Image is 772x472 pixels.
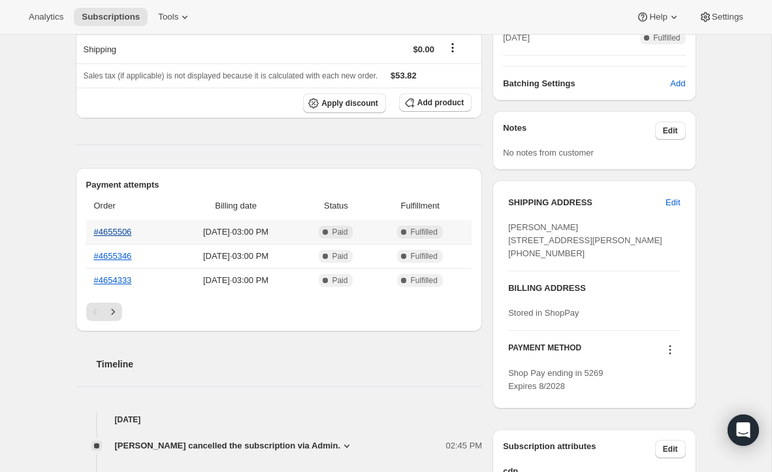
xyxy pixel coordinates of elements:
span: [PERSON_NAME] [STREET_ADDRESS][PERSON_NAME] [PHONE_NUMBER] [508,222,662,258]
span: [DATE] · 03:00 PM [176,250,295,263]
h2: Payment attempts [86,178,472,192]
span: Apply discount [321,98,378,109]
button: Edit [655,440,686,458]
button: Add [662,73,693,94]
h3: PAYMENT METHOD [508,343,581,360]
span: [DATE] · 03:00 PM [176,274,295,287]
span: Paid [332,227,347,237]
span: Fulfillment [376,199,464,212]
span: Edit [663,126,678,136]
button: [PERSON_NAME] cancelled the subscription via Admin. [115,439,354,452]
span: 02:45 PM [446,439,483,452]
th: Shipping [76,35,259,63]
span: [DATE] [503,31,530,44]
h3: BILLING ADDRESS [508,282,680,295]
span: Edit [666,196,680,209]
span: Billing date [176,199,295,212]
nav: Pagination [86,303,472,321]
span: Edit [663,444,678,454]
span: Fulfilled [653,33,680,43]
div: Open Intercom Messenger [728,414,759,446]
span: Status [304,199,368,212]
span: Fulfilled [410,227,437,237]
span: $53.82 [391,71,417,80]
span: Analytics [29,12,63,22]
button: Next [104,303,122,321]
button: Apply discount [303,93,386,113]
h2: Timeline [97,358,483,371]
span: No notes from customer [503,148,594,158]
button: Settings [691,8,751,26]
span: Tools [158,12,178,22]
button: Tools [150,8,199,26]
span: Fulfilled [410,251,437,261]
button: Add product [399,93,472,112]
h4: [DATE] [76,413,483,426]
a: #4655346 [94,251,132,261]
span: Fulfilled [410,275,437,286]
span: Subscriptions [82,12,140,22]
a: #4654333 [94,275,132,285]
button: Edit [655,122,686,140]
span: [PERSON_NAME] cancelled the subscription via Admin. [115,439,341,452]
span: $0.00 [413,44,434,54]
h6: Batching Settings [503,77,670,90]
button: Help [628,8,688,26]
span: Shop Pay ending in 5269 Expires 8/2028 [508,368,603,391]
span: Settings [712,12,743,22]
button: Analytics [21,8,71,26]
a: #4655506 [94,227,132,237]
span: Add product [417,97,464,108]
span: Paid [332,251,347,261]
h3: Notes [503,122,655,140]
span: Add [670,77,685,90]
span: [DATE] · 03:00 PM [176,226,295,239]
span: Stored in ShopPay [508,308,579,318]
th: Order [86,192,172,220]
button: Subscriptions [74,8,148,26]
h3: SHIPPING ADDRESS [508,196,666,209]
span: Paid [332,275,347,286]
button: Edit [658,192,688,213]
span: Help [649,12,667,22]
h3: Subscription attributes [503,440,655,458]
button: Shipping actions [442,41,463,55]
span: Sales tax (if applicable) is not displayed because it is calculated with each new order. [84,71,378,80]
